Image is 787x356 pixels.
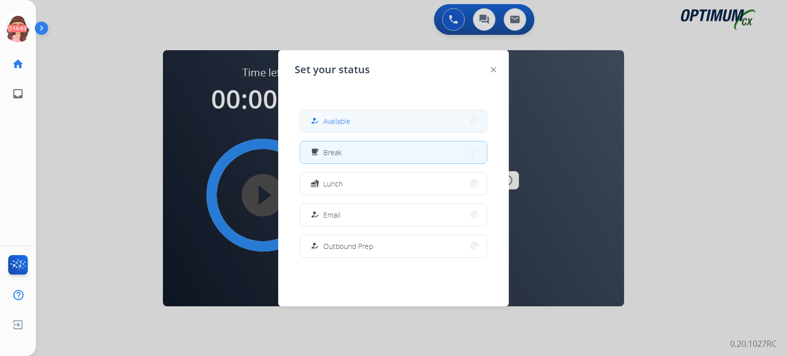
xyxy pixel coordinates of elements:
[323,241,373,252] span: Outbound Prep
[323,178,343,189] span: Lunch
[300,235,487,257] button: Outbound Prep
[323,210,340,220] span: Email
[300,204,487,226] button: Email
[323,116,350,127] span: Available
[310,117,319,125] mat-icon: how_to_reg
[12,88,24,100] mat-icon: inbox
[491,67,496,72] img: close-button
[300,173,487,195] button: Lunch
[300,141,487,163] button: Break
[730,338,777,350] p: 0.20.1027RC
[310,242,319,250] mat-icon: how_to_reg
[310,148,319,157] mat-icon: free_breakfast
[310,179,319,188] mat-icon: fastfood
[323,147,342,158] span: Break
[295,62,370,77] span: Set your status
[300,110,487,132] button: Available
[310,211,319,219] mat-icon: how_to_reg
[12,58,24,70] mat-icon: home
